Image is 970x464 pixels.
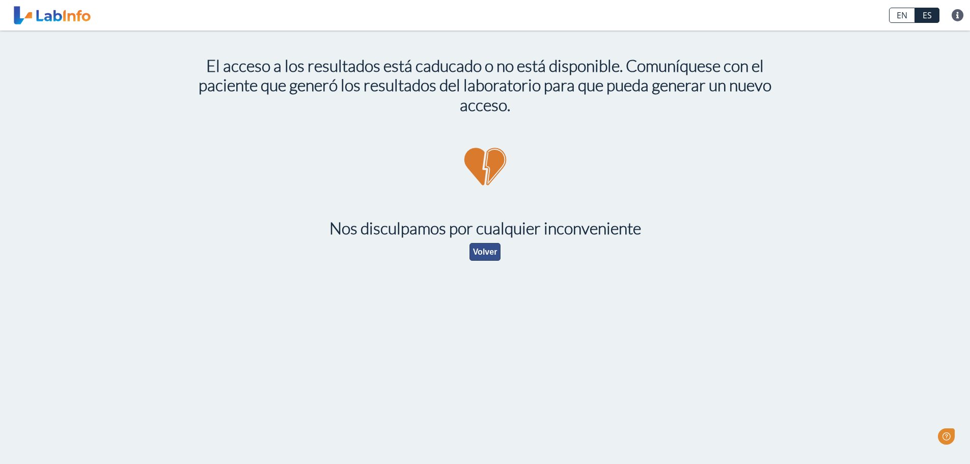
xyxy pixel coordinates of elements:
a: ES [915,8,939,23]
a: EN [889,8,915,23]
button: Volver [469,243,501,261]
h1: El acceso a los resultados está caducado o no está disponible. Comuníquese con el paciente que ge... [195,56,775,115]
iframe: Help widget launcher [879,424,959,453]
h1: Nos disculpamos por cualquier inconveniente [195,219,775,238]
